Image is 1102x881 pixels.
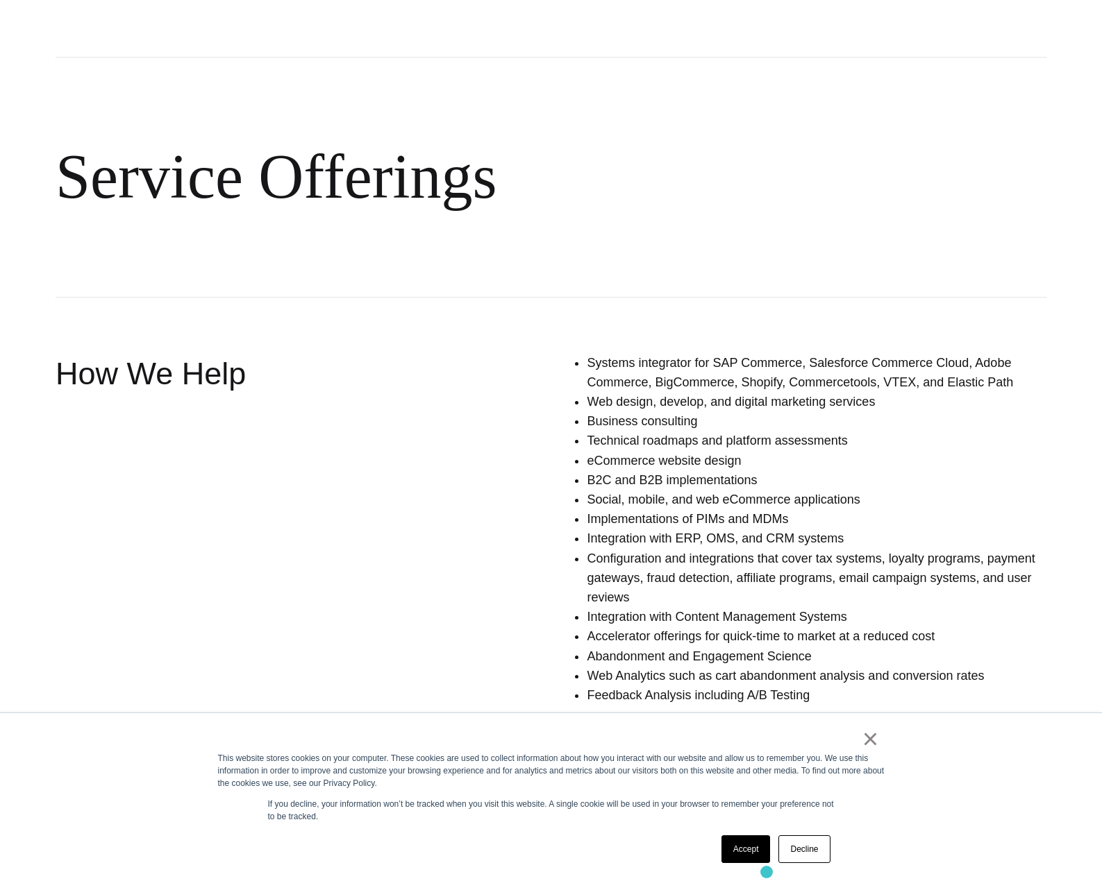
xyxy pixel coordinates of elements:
li: Abandonment and Engagement Science [587,647,1046,666]
a: Accept [721,835,771,863]
li: Feedback Analysis including A/B Testing [587,685,1046,705]
li: Business consulting [587,411,1046,431]
li: Social, mobile, and web eCommerce applications [587,490,1046,509]
li: Technical roadmaps and platform assessments [587,431,1046,450]
li: Systems integrator for SAP Commerce, Salesforce Commerce Cloud, Adobe Commerce, BigCommerce, Shop... [587,353,1046,392]
li: B2C and B2B implementations [587,470,1046,490]
a: × [862,733,879,745]
div: This website stores cookies on your computer. These cookies are used to collect information about... [218,752,885,789]
li: Web design, develop, and digital marketing services [587,392,1046,411]
a: Decline [778,835,830,863]
li: Configuration and integrations that cover tax systems, loyalty programs, payment gateways, fraud ... [587,549,1046,608]
li: Integration with Content Management Systems [587,607,1046,626]
div: How We Help [56,353,452,709]
p: If you decline, your information won’t be tracked when you visit this website. A single cookie wi... [268,798,835,823]
li: eCommerce website design [587,451,1046,470]
h2: Service Offerings [56,57,1046,298]
li: Accelerator offerings for quick-time to market at a reduced cost [587,626,1046,646]
li: Web Analytics such as cart abandonment analysis and conversion rates [587,666,1046,685]
li: Integration with ERP, OMS, and CRM systems [587,529,1046,548]
li: Implementations of PIMs and MDMs [587,509,1046,529]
